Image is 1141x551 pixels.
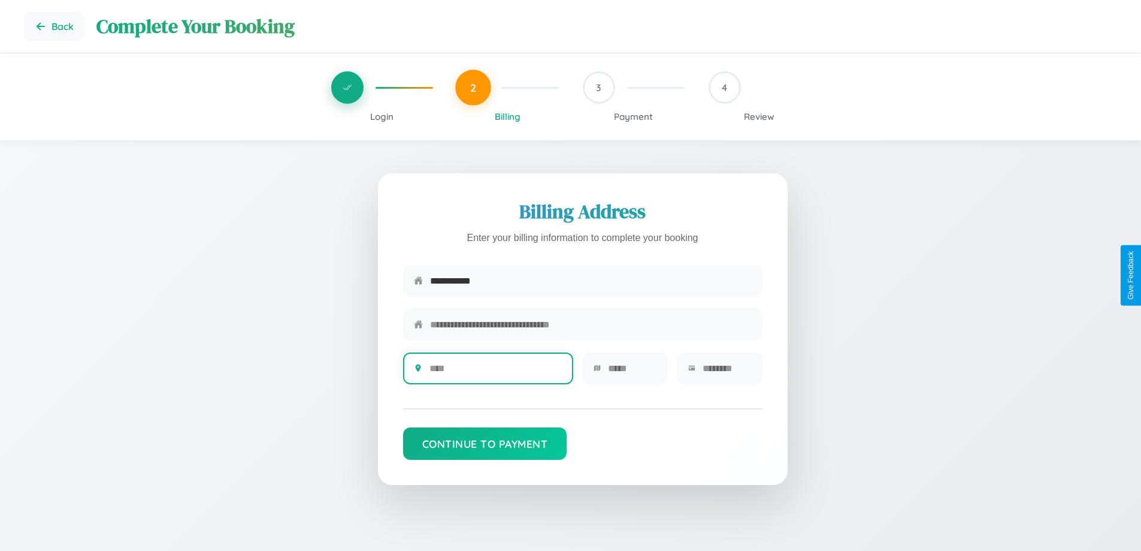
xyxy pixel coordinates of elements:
span: Review [744,111,774,122]
div: Give Feedback [1127,251,1135,300]
button: Go back [24,12,84,41]
h1: Complete Your Booking [96,13,1117,40]
button: Continue to Payment [403,427,567,460]
span: Billing [495,111,520,122]
h2: Billing Address [403,198,762,225]
p: Enter your billing information to complete your booking [403,230,762,247]
span: Login [370,111,394,122]
span: Payment [614,111,653,122]
span: 2 [470,81,476,94]
span: 3 [596,82,601,94]
span: 4 [722,82,727,94]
